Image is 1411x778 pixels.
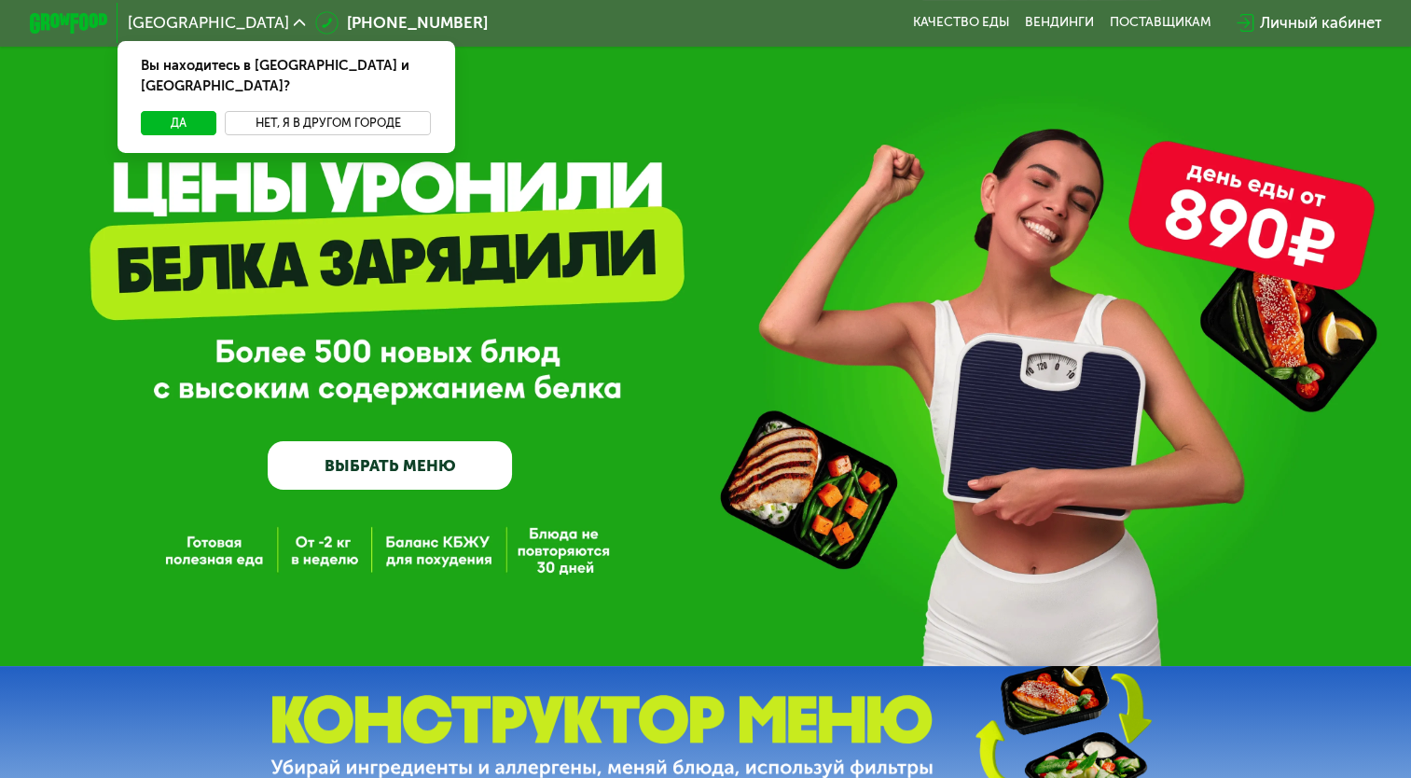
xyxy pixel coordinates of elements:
div: Личный кабинет [1259,11,1381,35]
span: [GEOGRAPHIC_DATA] [128,15,289,31]
a: Вендинги [1025,15,1094,31]
div: Вы находитесь в [GEOGRAPHIC_DATA] и [GEOGRAPHIC_DATA]? [118,41,454,112]
button: Нет, я в другом городе [225,111,432,134]
a: [PHONE_NUMBER] [315,11,488,35]
button: Да [141,111,216,134]
a: ВЫБРАТЬ МЕНЮ [268,441,512,491]
div: поставщикам [1110,15,1211,31]
a: Качество еды [912,15,1009,31]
